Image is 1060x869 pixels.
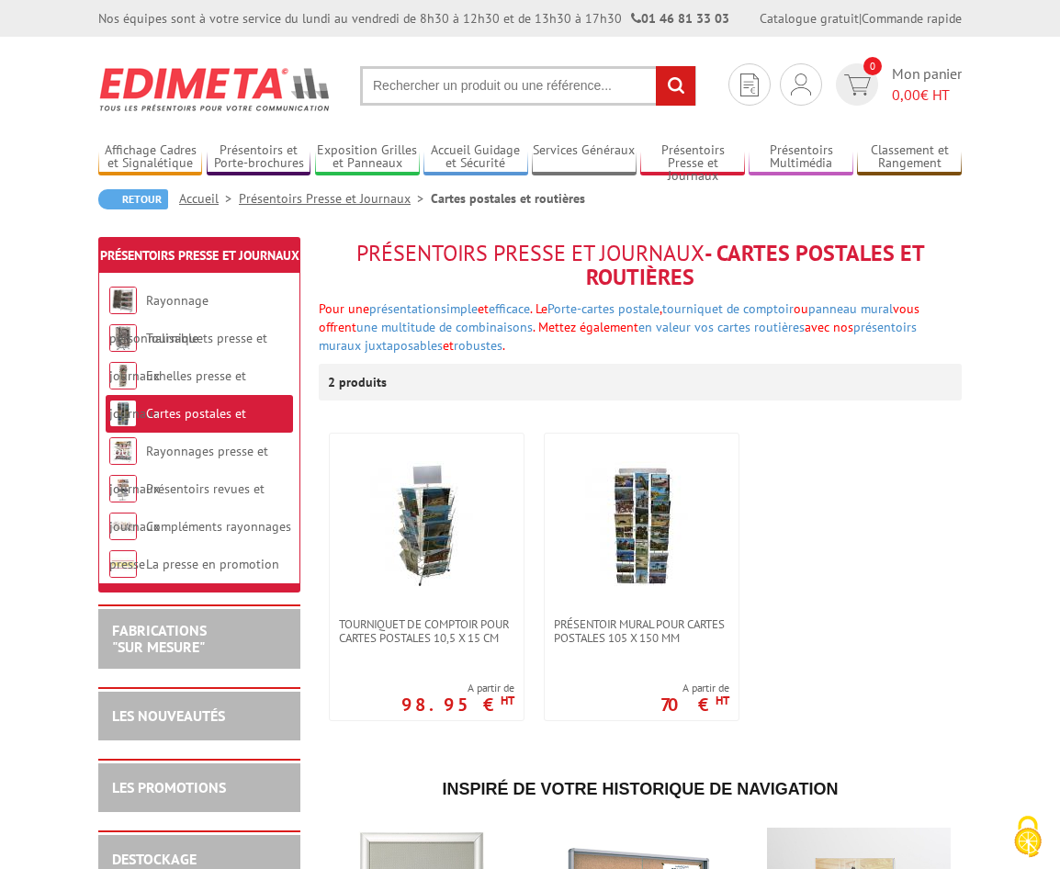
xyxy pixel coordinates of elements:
a: en valeur [638,319,691,335]
div: Nos équipes sont à votre service du lundi au vendredi de 8h30 à 12h30 et de 13h30 à 17h30 [98,9,729,28]
a: Présentoirs et Porte-brochures [207,142,310,173]
a: Services Généraux [532,142,636,173]
input: Rechercher un produit ou une référence... [360,66,696,106]
img: Cookies (fenêtre modale) [1005,814,1051,860]
a: Présentoirs Presse et Journaux [239,190,431,207]
a: Affichage Cadres et Signalétique [98,142,202,173]
span: Présentoirs Presse et Journaux [356,239,705,267]
span: ou vous offrent . [319,300,919,335]
p: 98.95 € [401,699,514,710]
a: Tourniquets presse et journaux [109,330,267,384]
a: Accueil Guidage et Sécurité [423,142,527,173]
a: FABRICATIONS"Sur Mesure" [112,621,207,656]
a: Présentoirs revues et journaux [109,480,265,535]
p: 2 produits [328,364,397,401]
span: A partir de [401,681,514,695]
a: Présentoirs Presse et Journaux [640,142,744,173]
a: Présentoir mural pour cartes postales 105 x 150 mm [545,617,739,645]
font: . [502,337,505,354]
a: Rayonnages presse et journaux [109,443,268,497]
a: Accueil [179,190,239,207]
span: 0 [863,57,882,75]
a: Rayonnage personnalisable [109,292,209,346]
font: et [443,337,505,354]
a: Tourniquet de comptoir pour cartes postales 10,5 x 15 cm [330,617,524,645]
a: La presse en promotion [146,556,279,572]
a: Compléments rayonnages presse [109,518,291,572]
img: devis rapide [791,73,811,96]
a: devis rapide 0 Mon panier 0,00€ HT [831,63,962,106]
img: devis rapide [844,74,871,96]
a: une multitude de combinaisons [356,319,533,335]
a: Cartes postales et routières [109,405,246,459]
a: Présentoirs Presse et Journaux [100,247,299,264]
span: A partir de [660,681,729,695]
img: devis rapide [740,73,759,96]
a: Commande rapide [862,10,962,27]
a: robustes [454,337,502,354]
a: muraux [319,337,361,354]
a: Porte-cartes postale [547,300,660,317]
a: tourniquet de comptoir [662,300,794,317]
img: Tourniquet de comptoir pour cartes postales 10,5 x 15 cm [363,461,491,590]
a: Présentoirs Multimédia [749,142,852,173]
button: Cookies (fenêtre modale) [996,807,1060,869]
a: Classement et Rangement [857,142,961,173]
span: , [660,300,662,317]
font: et . Le [441,300,547,317]
span: 0,00 [892,85,920,104]
a: Retour [98,189,168,209]
strong: 01 46 81 33 03 [631,10,729,27]
h1: - Cartes postales et routières [319,242,962,290]
span: Inspiré de votre historique de navigation [442,780,838,798]
img: Edimeta [98,55,333,123]
a: Echelles presse et journaux [109,367,246,422]
a: Exposition Grilles et Panneaux [315,142,419,173]
img: Rayonnage personnalisable [109,287,137,314]
a: LES NOUVEAUTÉS [112,706,225,725]
span: Présentoir mural pour cartes postales 105 x 150 mm [554,617,729,645]
a: présentoirs [853,319,917,335]
span: € HT [892,85,962,106]
a: efficace [489,300,530,317]
span: Pour une [319,300,547,317]
a: juxtaposables [365,337,443,354]
a: Catalogue gratuit [760,10,859,27]
img: Présentoir mural pour cartes postales 105 x 150 mm [578,461,706,590]
li: Cartes postales et routières [431,189,585,208]
span: Mettez également avec nos [538,319,853,335]
span: Mon panier [892,63,962,106]
div: | [760,9,962,28]
sup: HT [716,693,729,708]
sup: HT [501,693,514,708]
span: Tourniquet de comptoir pour cartes postales 10,5 x 15 cm [339,617,514,645]
a: simple [441,300,478,317]
a: vos cartes routières [694,319,805,335]
input: rechercher [656,66,695,106]
a: panneau mural [808,300,893,317]
p: 70 € [660,699,729,710]
a: présentation [369,300,441,317]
